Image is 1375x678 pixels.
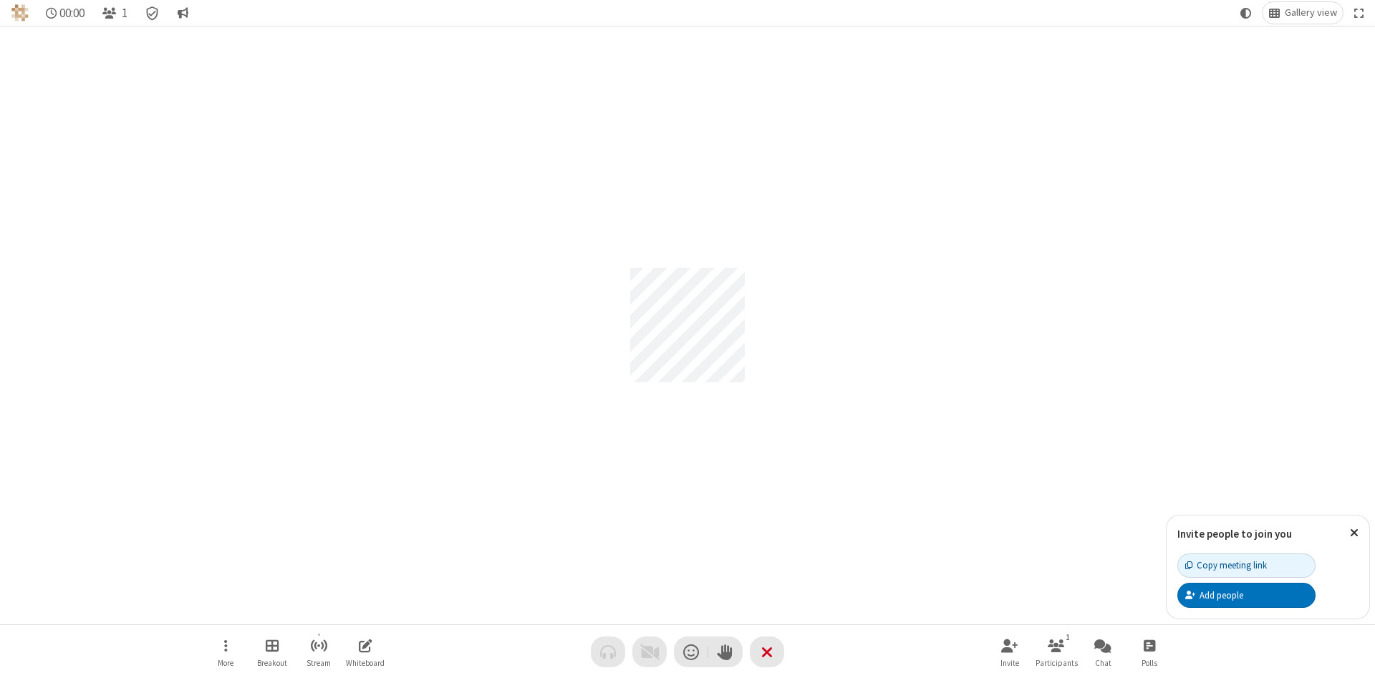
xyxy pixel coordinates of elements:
[1036,659,1078,667] span: Participants
[1339,515,1369,551] button: Close popover
[750,636,784,667] button: End or leave meeting
[218,659,233,667] span: More
[1142,659,1157,667] span: Polls
[708,636,743,667] button: Raise hand
[1000,659,1019,667] span: Invite
[1177,527,1292,541] label: Invite people to join you
[346,659,385,667] span: Whiteboard
[674,636,708,667] button: Send a reaction
[40,2,91,24] div: Timer
[1263,2,1343,24] button: Change layout
[251,631,294,672] button: Manage Breakout Rooms
[11,4,29,21] img: QA Selenium DO NOT DELETE OR CHANGE
[139,2,166,24] div: Meeting details Encryption enabled
[96,2,133,24] button: Open participant list
[1235,2,1258,24] button: Using system theme
[297,631,340,672] button: Start streaming
[59,6,85,20] span: 00:00
[307,659,331,667] span: Stream
[204,631,247,672] button: Open menu
[1185,558,1267,572] div: Copy meeting link
[1035,631,1078,672] button: Open participant list
[632,636,667,667] button: Video
[1095,659,1111,667] span: Chat
[1285,7,1337,19] span: Gallery view
[988,631,1031,672] button: Invite participants (Alt+I)
[171,2,194,24] button: Conversation
[1081,631,1124,672] button: Open chat
[1177,553,1316,578] button: Copy meeting link
[344,631,387,672] button: Open shared whiteboard
[1062,631,1074,644] div: 1
[1128,631,1171,672] button: Open poll
[122,6,127,20] span: 1
[591,636,625,667] button: Audio problem - check your Internet connection or call by phone
[1349,2,1370,24] button: Fullscreen
[257,659,287,667] span: Breakout
[1177,583,1316,607] button: Add people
